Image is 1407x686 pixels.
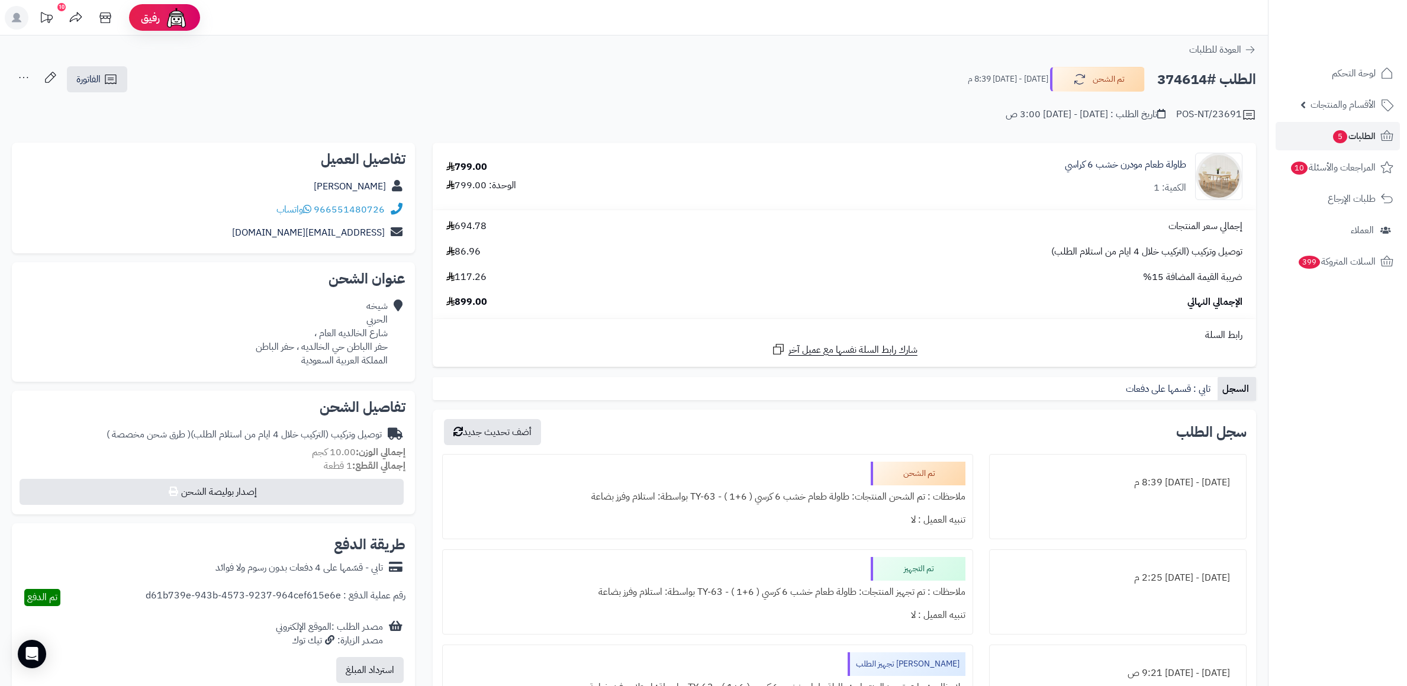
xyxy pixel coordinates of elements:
div: [DATE] - [DATE] 8:39 م [997,471,1239,494]
a: واتساب [276,202,311,217]
div: رقم عملية الدفع : d61b739e-943b-4573-9237-964cef615e6e [146,589,405,606]
div: الكمية: 1 [1154,181,1186,195]
h2: تفاصيل العميل [21,152,405,166]
button: أضف تحديث جديد [444,419,541,445]
button: تم الشحن [1050,67,1145,92]
div: Open Intercom Messenger [18,640,46,668]
div: تنبيه العميل : لا [450,604,965,627]
div: تم التجهيز [871,557,965,581]
div: تابي - قسّمها على 4 دفعات بدون رسوم ولا فوائد [215,561,383,575]
a: السجل [1218,377,1256,401]
span: طلبات الإرجاع [1328,191,1376,207]
span: السلات المتروكة [1297,253,1376,270]
span: 5 [1332,130,1348,144]
h2: الطلب #374614 [1157,67,1256,92]
div: تم الشحن [871,462,965,485]
span: لوحة التحكم [1332,65,1376,82]
button: إصدار بوليصة الشحن [20,479,404,505]
a: السلات المتروكة399 [1276,247,1400,276]
img: ai-face.png [165,6,188,30]
h2: تفاصيل الشحن [21,400,405,414]
span: توصيل وتركيب (التركيب خلال 4 ايام من استلام الطلب) [1051,245,1242,259]
small: 10.00 كجم [312,445,405,459]
a: [PERSON_NAME] [314,179,386,194]
div: توصيل وتركيب (التركيب خلال 4 ايام من استلام الطلب) [107,428,382,442]
div: تنبيه العميل : لا [450,508,965,532]
div: تاريخ الطلب : [DATE] - [DATE] 3:00 ص [1006,108,1165,121]
h3: سجل الطلب [1176,425,1247,439]
div: [DATE] - [DATE] 2:25 م [997,566,1239,590]
a: المراجعات والأسئلة10 [1276,153,1400,182]
strong: إجمالي الوزن: [356,445,405,459]
div: مصدر الزيارة: تيك توك [276,634,383,648]
div: [DATE] - [DATE] 9:21 ص [997,662,1239,685]
div: الوحدة: 799.00 [446,179,516,192]
small: 1 قطعة [324,459,405,473]
span: 694.78 [446,220,487,233]
button: استرداد المبلغ [336,657,404,683]
span: المراجعات والأسئلة [1290,159,1376,176]
div: POS-NT/23691 [1176,108,1256,122]
div: 10 [57,3,66,11]
span: 899.00 [446,295,487,309]
div: مصدر الطلب :الموقع الإلكتروني [276,620,383,648]
a: لوحة التحكم [1276,59,1400,88]
span: الفاتورة [76,72,101,86]
div: رابط السلة [437,328,1251,342]
span: تم الدفع [27,590,57,604]
a: [EMAIL_ADDRESS][DOMAIN_NAME] [232,226,385,240]
img: logo-2.png [1326,9,1396,34]
div: [PERSON_NAME] تجهيز الطلب [848,652,965,676]
a: طلبات الإرجاع [1276,185,1400,213]
span: الإجمالي النهائي [1187,295,1242,309]
a: تحديثات المنصة [31,6,61,33]
a: الطلبات5 [1276,122,1400,150]
span: رفيق [141,11,160,25]
a: الفاتورة [67,66,127,92]
small: [DATE] - [DATE] 8:39 م [968,73,1048,85]
span: إجمالي سعر المنتجات [1168,220,1242,233]
span: العودة للطلبات [1189,43,1241,57]
span: الأقسام والمنتجات [1311,96,1376,113]
span: شارك رابط السلة نفسها مع عميل آخر [788,343,917,357]
span: 86.96 [446,245,481,259]
span: 10 [1290,161,1308,175]
img: 1752668200-1-90x90.jpg [1196,153,1242,200]
span: الطلبات [1332,128,1376,144]
a: شارك رابط السلة نفسها مع عميل آخر [771,342,917,357]
strong: إجمالي القطع: [352,459,405,473]
div: 799.00 [446,160,487,174]
a: طاولة طعام مودرن خشب 6 كراسي [1065,158,1186,172]
h2: طريقة الدفع [334,537,405,552]
a: تابي : قسمها على دفعات [1121,377,1218,401]
span: ضريبة القيمة المضافة 15% [1143,270,1242,284]
h2: عنوان الشحن [21,272,405,286]
a: 966551480726 [314,202,385,217]
div: شيخه الحربي شارع الخالديه العام ، حفر االباطن حي الخالديه ، حفر الباطن المملكة العربية السعودية [256,299,388,367]
div: ملاحظات : تم تجهيز المنتجات: طاولة طعام خشب 6 كرسي ( 6+1 ) - TY-63 بواسطة: استلام وفرز بضاعة [450,581,965,604]
a: العملاء [1276,216,1400,244]
span: 399 [1298,255,1321,269]
div: ملاحظات : تم الشحن المنتجات: طاولة طعام خشب 6 كرسي ( 6+1 ) - TY-63 بواسطة: استلام وفرز بضاعة [450,485,965,508]
span: 117.26 [446,270,487,284]
span: العملاء [1351,222,1374,239]
a: العودة للطلبات [1189,43,1256,57]
span: ( طرق شحن مخصصة ) [107,427,191,442]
